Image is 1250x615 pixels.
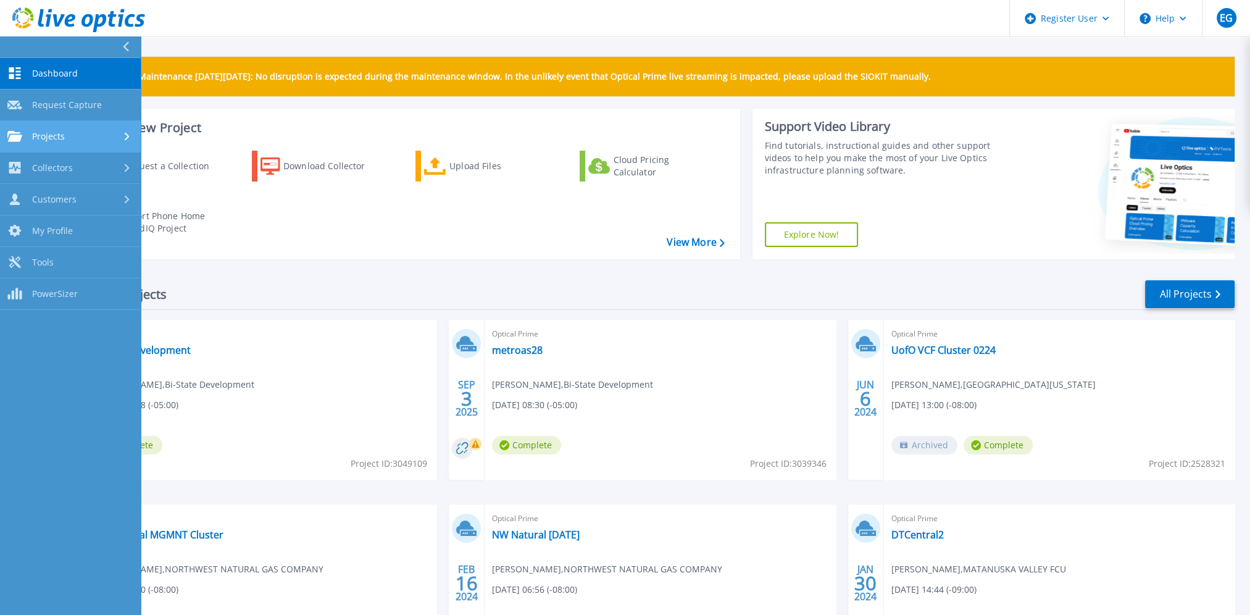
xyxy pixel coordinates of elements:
span: My Profile [32,225,73,236]
div: Import Phone Home CloudIQ Project [121,210,217,235]
div: JUN 2024 [854,376,877,421]
div: Download Collector [283,154,382,178]
span: Dashboard [32,68,78,79]
span: [PERSON_NAME] , MATANUSKA VALLEY FCU [891,563,1066,576]
span: 16 [456,578,478,588]
span: Project ID: 2528321 [1149,457,1225,471]
span: Optical Prime [93,327,429,341]
span: 30 [854,578,877,588]
span: Request Capture [32,99,102,111]
span: Projects [32,131,65,142]
span: 6 [860,393,871,404]
p: Scheduled Maintenance [DATE][DATE]: No disruption is expected during the maintenance window. In t... [92,72,931,82]
a: Upload Files [415,151,553,182]
div: Cloud Pricing Calculator [613,154,712,178]
a: Download Collector [252,151,390,182]
span: PowerSizer [32,288,78,299]
span: Optical Prime [492,512,828,525]
div: Request a Collection [123,154,222,178]
a: DTCentral2 [891,529,944,541]
span: Collectors [32,162,73,174]
span: Customers [32,194,77,205]
span: Optical Prime [492,327,828,341]
span: [PERSON_NAME] , NORTHWEST NATURAL GAS COMPANY [93,563,323,576]
a: metroas28 [492,344,543,356]
span: [DATE] 13:00 (-08:00) [891,398,977,412]
span: Project ID: 3039346 [750,457,827,471]
div: JAN 2024 [854,561,877,606]
div: FEB 2024 [455,561,478,606]
span: 3 [461,393,472,404]
a: All Projects [1145,280,1235,308]
a: Explore Now! [765,222,859,247]
span: [PERSON_NAME] , [GEOGRAPHIC_DATA][US_STATE] [891,378,1096,391]
span: Complete [492,436,561,454]
a: NW Natural [DATE] [492,529,580,541]
div: SEP 2025 [455,376,478,421]
span: [PERSON_NAME] , Bi-State Development [93,378,254,391]
div: Upload Files [449,154,548,178]
span: Optical Prime [93,512,429,525]
a: NW Natural MGMNT Cluster [93,529,223,541]
span: [DATE] 08:30 (-05:00) [492,398,577,412]
a: View More [667,236,724,248]
div: Support Video Library [765,119,1011,135]
h3: Start a New Project [88,121,724,135]
span: Optical Prime [891,327,1227,341]
span: [PERSON_NAME] , Bi-State Development [492,378,653,391]
span: EG [1220,13,1233,23]
a: UofO VCF Cluster 0224 [891,344,996,356]
a: Bistate Development [93,344,191,356]
span: Complete [964,436,1033,454]
a: Request a Collection [88,151,225,182]
span: Project ID: 3049109 [351,457,427,471]
span: [DATE] 06:56 (-08:00) [492,583,577,596]
span: Optical Prime [891,512,1227,525]
span: [DATE] 14:44 (-09:00) [891,583,977,596]
span: Archived [891,436,957,454]
span: [PERSON_NAME] , NORTHWEST NATURAL GAS COMPANY [492,563,722,576]
a: Cloud Pricing Calculator [580,151,717,182]
div: Find tutorials, instructional guides and other support videos to help you make the most of your L... [765,140,1011,177]
span: Tools [32,257,54,268]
